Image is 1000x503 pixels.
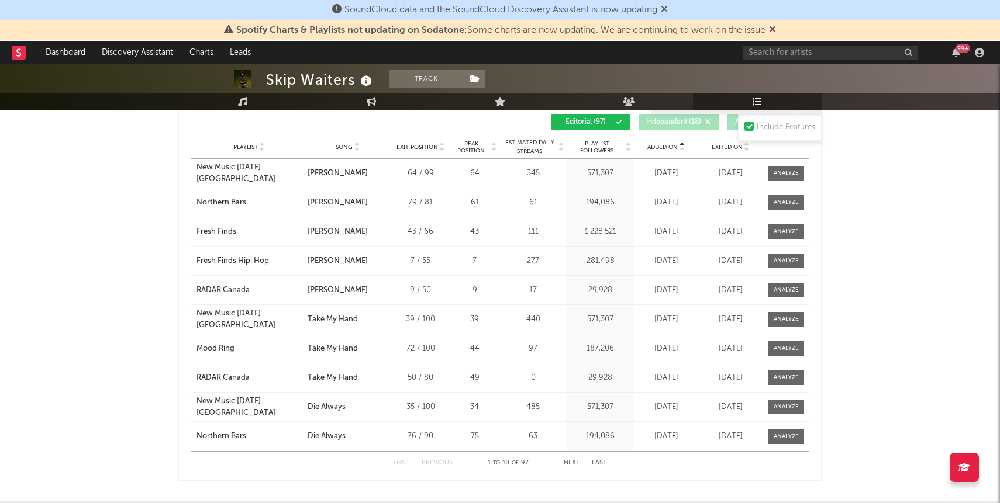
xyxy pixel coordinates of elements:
[637,372,695,384] div: [DATE]
[196,285,302,296] a: RADAR Canada
[266,70,375,89] div: Skip Waiters
[502,343,564,355] div: 97
[453,431,496,442] div: 75
[502,372,564,384] div: 0
[196,255,302,267] a: Fresh Finds Hip-Hop
[196,343,302,355] a: Mood Ring
[701,255,760,267] div: [DATE]
[512,460,519,466] span: of
[196,226,236,238] div: Fresh Finds
[196,285,250,296] div: RADAR Canada
[637,401,695,413] div: [DATE]
[564,460,580,466] button: Next
[502,168,564,179] div: 345
[647,144,678,151] span: Added On
[453,255,496,267] div: 7
[389,70,463,88] button: Track
[453,168,496,179] div: 64
[476,456,540,470] div: 1 10 97
[637,285,695,296] div: [DATE]
[646,119,701,126] span: Independent ( 18 )
[570,343,631,355] div: 187,206
[308,314,388,325] a: Take My Hand
[453,226,496,238] div: 43
[308,168,388,179] a: [PERSON_NAME]
[551,114,630,130] button: Editorial(97)
[637,226,695,238] div: [DATE]
[956,44,970,53] div: 99 +
[637,431,695,442] div: [DATE]
[394,168,447,179] div: 64 / 99
[396,144,438,151] span: Exit Position
[308,401,346,413] div: Die Always
[453,314,496,325] div: 39
[661,5,668,15] span: Dismiss
[196,396,302,418] a: New Music [DATE] [GEOGRAPHIC_DATA]
[308,226,368,238] div: [PERSON_NAME]
[637,197,695,209] div: [DATE]
[769,26,776,35] span: Dismiss
[196,372,302,384] a: RADAR Canada
[701,226,760,238] div: [DATE]
[308,343,358,355] div: Take My Hand
[453,343,496,355] div: 44
[637,314,695,325] div: [DATE]
[502,431,564,442] div: 63
[394,431,447,442] div: 76 / 90
[308,372,388,384] a: Take My Hand
[701,285,760,296] div: [DATE]
[196,372,250,384] div: RADAR Canada
[308,197,368,209] div: [PERSON_NAME]
[394,372,447,384] div: 50 / 80
[637,168,695,179] div: [DATE]
[196,431,246,442] div: Northern Bars
[701,401,760,413] div: [DATE]
[570,226,631,238] div: 1,228,521
[308,431,388,442] a: Die Always
[233,144,258,151] span: Playlist
[453,401,496,413] div: 34
[701,197,760,209] div: [DATE]
[952,48,960,57] button: 99+
[639,114,719,130] button: Independent(18)
[453,140,489,154] span: Peak Position
[701,168,760,179] div: [DATE]
[308,197,388,209] a: [PERSON_NAME]
[493,460,500,466] span: to
[502,255,564,267] div: 277
[701,431,760,442] div: [DATE]
[453,285,496,296] div: 9
[453,197,496,209] div: 61
[308,285,388,296] a: [PERSON_NAME]
[308,401,388,413] a: Die Always
[308,372,358,384] div: Take My Hand
[502,138,557,156] span: Estimated Daily Streams
[308,255,388,267] a: [PERSON_NAME]
[196,343,235,355] div: Mood Ring
[196,197,302,209] a: Northern Bars
[570,255,631,267] div: 281,498
[422,460,453,466] button: Previous
[394,343,447,355] div: 72 / 100
[308,168,368,179] div: [PERSON_NAME]
[344,5,657,15] span: SoundCloud data and the SoundCloud Discovery Assistant is now updating
[743,46,918,60] input: Search for artists
[570,168,631,179] div: 571,307
[570,401,631,413] div: 571,307
[393,460,410,466] button: First
[502,226,564,238] div: 111
[637,343,695,355] div: [DATE]
[236,26,765,35] span: : Some charts are now updating. We are continuing to work on the issue
[196,197,246,209] div: Northern Bars
[502,314,564,325] div: 440
[196,308,302,331] a: New Music [DATE] [GEOGRAPHIC_DATA]
[336,144,353,151] span: Song
[502,285,564,296] div: 17
[570,197,631,209] div: 194,086
[570,372,631,384] div: 29,928
[196,255,269,267] div: Fresh Finds Hip-Hop
[637,255,695,267] div: [DATE]
[196,162,302,185] div: New Music [DATE] [GEOGRAPHIC_DATA]
[570,285,631,296] div: 29,928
